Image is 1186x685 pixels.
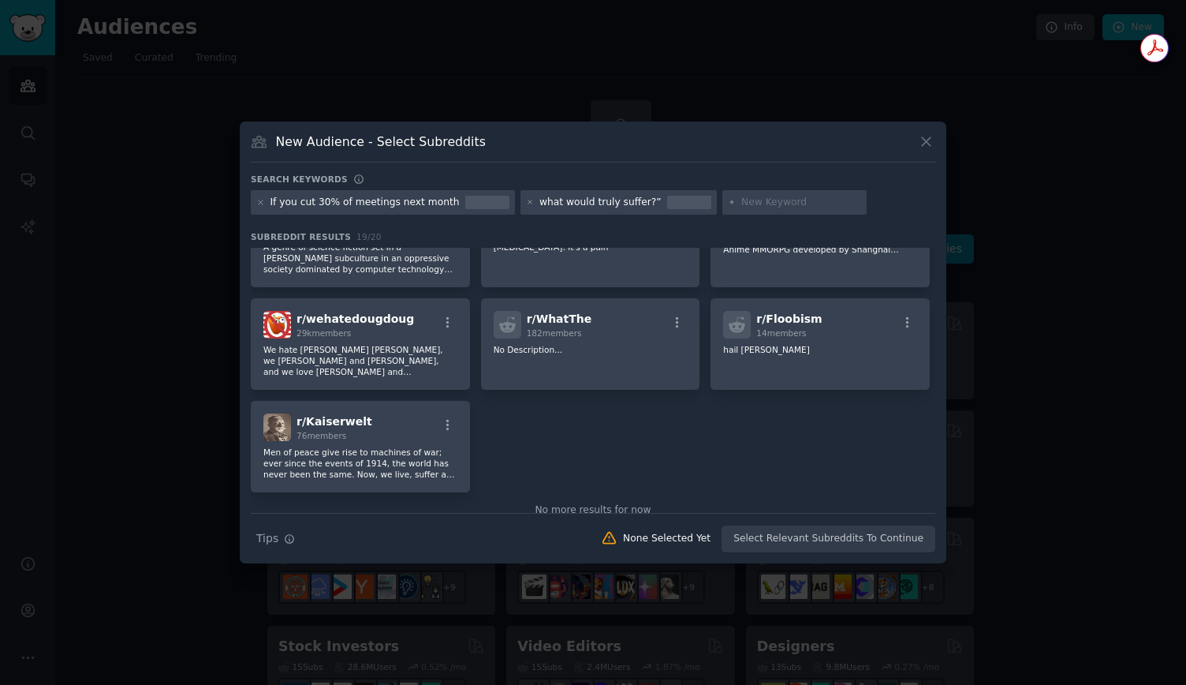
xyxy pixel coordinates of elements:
input: New Keyword [741,196,861,210]
h3: New Audience - Select Subreddits [276,133,486,150]
img: wehatedougdoug [263,311,291,339]
p: A genre of science fiction set in a [PERSON_NAME] subculture in an oppressive society dominated b... [263,241,457,275]
span: r/ wehatedougdoug [296,313,414,325]
div: None Selected Yet [623,532,710,546]
span: r/ Floobism [756,313,822,325]
span: Tips [256,530,278,547]
span: Subreddit Results [251,231,351,242]
div: If you cut 30% of meetings next month [270,196,460,210]
span: 182 members [527,328,582,338]
span: 29k members [296,328,351,338]
img: Kaiserwelt [263,414,291,441]
button: Tips [251,525,300,552]
p: hail [PERSON_NAME] [723,344,917,355]
div: No more results for now [251,503,935,518]
span: 76 members [296,431,346,440]
span: r/ Kaiserwelt [296,415,372,428]
h3: Search keywords [251,174,348,185]
p: We hate [PERSON_NAME] [PERSON_NAME], we [PERSON_NAME] and [PERSON_NAME], and we love [PERSON_NAME... [263,344,457,377]
p: No Description... [494,344,688,355]
span: 19 / 20 [356,232,382,241]
span: 14 members [756,328,806,338]
div: what would truly suffer?” [539,196,662,210]
p: Men of peace give rise to machines of war; ever since the events of 1914, the world has never bee... [263,447,457,480]
span: r/ WhatThe [527,313,592,325]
